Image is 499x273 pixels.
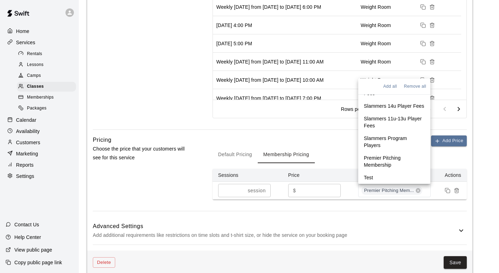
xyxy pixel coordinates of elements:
[16,161,34,168] p: Reports
[27,61,44,68] span: Lessons
[418,2,428,12] button: Duplicate sessions
[293,187,296,194] p: $
[364,174,373,181] p: Test
[258,146,315,163] button: Membership Pricing
[93,222,457,231] h6: Advanced Settings
[216,4,321,11] div: Weekly on Monday from 10/6/2025 to 10/27/2025 at 6:00 PM
[418,57,428,66] button: Duplicate sessions
[17,104,76,113] div: Packages
[353,169,437,182] th: Memberships
[17,103,79,114] a: Packages
[361,40,391,47] div: Weight Room
[436,169,467,182] th: Actions
[17,71,79,81] a: Camps
[6,160,73,170] a: Reports
[16,150,38,157] p: Marketing
[27,72,41,79] span: Camps
[6,37,73,48] a: Services
[216,95,321,102] div: Weekly on Thursday from 9/25/2025 to 10/2/2025 at 7:00 PM
[418,75,428,85] button: Duplicate sessions
[418,39,428,48] button: Duplicate sessions
[16,116,36,124] p: Calendar
[93,257,115,268] button: Delete
[283,169,353,182] th: Price
[428,22,437,27] span: Delete sessions
[213,146,258,163] button: Default Pricing
[418,21,428,30] button: Duplicate sessions
[364,154,425,168] p: Premier Pitching Membership
[216,22,252,29] div: Wednesday, October 1, 2025 at 4:00 PM
[341,106,376,113] p: Rows per page:
[14,259,62,266] p: Copy public page link
[6,171,73,181] a: Settings
[16,128,40,135] p: Availability
[16,39,35,46] p: Services
[27,94,54,101] span: Memberships
[216,58,324,65] div: Weekly on Saturday from 9/27/2025 to 11/1/2025 at 11:00 AM
[27,51,42,58] span: Rentals
[14,221,39,228] p: Contact Us
[428,95,437,100] span: Delete sessions
[6,26,73,36] a: Home
[364,115,425,129] p: Slammers 11u-13u Player Fees
[361,58,391,65] div: Weight Room
[361,4,391,11] div: Weight Room
[361,186,422,195] div: Premier Pitching Mem...
[428,76,437,82] span: Delete sessions
[14,234,41,241] p: Help Center
[428,4,437,9] span: Delete sessions
[6,115,73,125] a: Calendar
[17,49,76,59] div: Rentals
[17,82,76,92] div: Classes
[361,22,391,29] div: Weight Room
[17,59,79,70] a: Lessons
[213,169,283,182] th: Sessions
[403,81,428,92] button: Remove all
[364,102,424,109] p: Slammers 14u Player Fees
[444,256,467,269] button: Save
[382,81,398,92] button: Add all
[27,83,44,90] span: Classes
[17,60,76,70] div: Lessons
[14,246,52,253] p: View public page
[452,186,461,195] button: Remove price
[17,81,79,92] a: Classes
[93,217,467,245] div: Advanced SettingsAdd additional requirements like restrictions on time slots and t-shirt size, or...
[364,135,425,149] p: Slammers Program Players
[17,92,79,103] a: Memberships
[16,173,34,180] p: Settings
[216,40,252,47] div: Monday, September 29, 2025 at 5:00 PM
[361,187,417,194] span: Premier Pitching Mem...
[248,187,265,194] p: session
[17,48,79,59] a: Rentals
[17,71,76,81] div: Camps
[6,137,73,148] a: Customers
[431,135,467,146] button: Add Price
[93,231,457,240] p: Add additional requirements like restrictions on time slots and t-shirt size, or hide the service...
[27,105,47,112] span: Packages
[16,139,40,146] p: Customers
[6,126,73,136] a: Availability
[428,58,437,64] span: Delete sessions
[452,102,466,116] button: Go to next page
[17,93,76,102] div: Memberships
[93,145,190,162] p: Choose the price that your customers will see for this service
[16,28,29,35] p: Home
[93,135,111,145] h6: Pricing
[216,76,324,84] div: Weekly on Saturday from 9/27/2025 to 10/4/2025 at 10:00 AM
[6,148,73,159] a: Marketing
[443,186,452,195] button: Duplicate price
[428,40,437,46] span: Delete sessions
